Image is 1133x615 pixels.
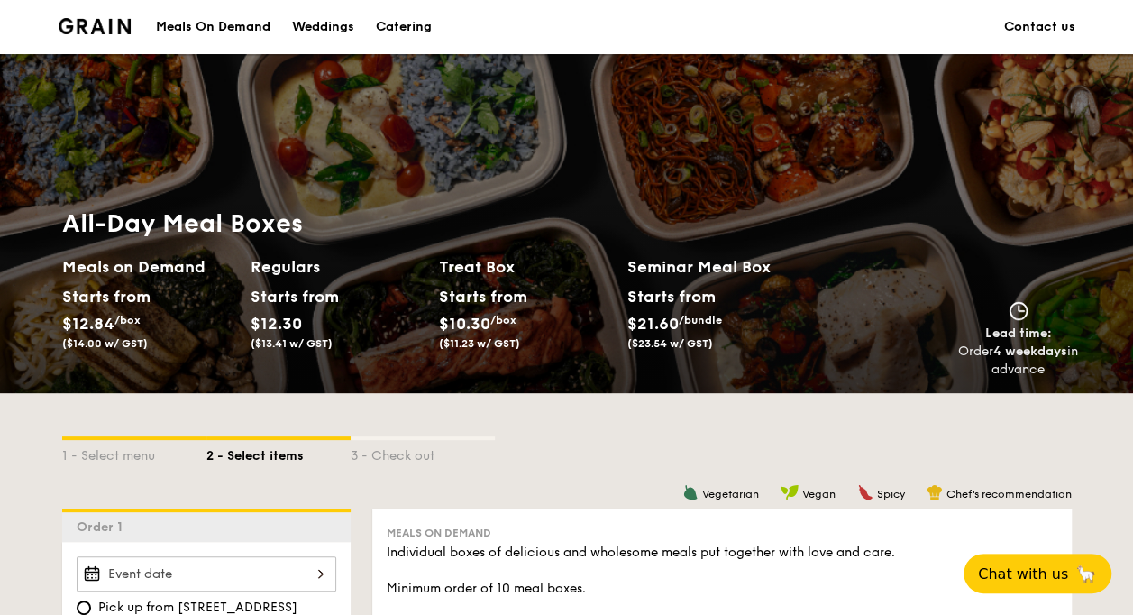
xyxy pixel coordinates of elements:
[62,440,206,465] div: 1 - Select menu
[627,337,713,350] span: ($23.54 w/ GST)
[387,544,1057,598] div: Individual boxes of delicious and wholesome meals put together with love and care. Minimum order ...
[77,519,130,535] span: Order 1
[251,254,425,280] h2: Regulars
[62,337,148,350] span: ($14.00 w/ GST)
[387,527,491,539] span: Meals on Demand
[1005,301,1032,321] img: icon-clock.2db775ea.svg
[927,484,943,500] img: icon-chef-hat.a58ddaea.svg
[62,254,236,280] h2: Meals on Demand
[439,254,613,280] h2: Treat Box
[627,283,715,310] div: Starts from
[781,484,799,500] img: icon-vegan.f8ff3823.svg
[1075,564,1097,584] span: 🦙
[993,344,1067,359] strong: 4 weekdays
[627,314,679,334] span: $21.60
[702,488,759,500] span: Vegetarian
[62,314,114,334] span: $12.84
[62,283,142,310] div: Starts from
[978,565,1068,583] span: Chat with us
[802,488,836,500] span: Vegan
[958,343,1079,379] div: Order in advance
[679,314,722,326] span: /bundle
[439,283,519,310] div: Starts from
[946,488,1072,500] span: Chef's recommendation
[627,254,816,280] h2: Seminar Meal Box
[59,18,132,34] a: Logotype
[59,18,132,34] img: Grain
[351,440,495,465] div: 3 - Check out
[439,337,520,350] span: ($11.23 w/ GST)
[114,314,141,326] span: /box
[964,554,1111,593] button: Chat with us🦙
[251,314,302,334] span: $12.30
[77,556,336,592] input: Event date
[62,207,816,240] h1: All-Day Meal Boxes
[206,440,351,465] div: 2 - Select items
[439,314,490,334] span: $10.30
[985,326,1052,341] span: Lead time:
[251,283,331,310] div: Starts from
[490,314,516,326] span: /box
[251,337,333,350] span: ($13.41 w/ GST)
[877,488,905,500] span: Spicy
[77,601,91,615] input: Pick up from [STREET_ADDRESS]
[857,484,873,500] img: icon-spicy.37a8142b.svg
[682,484,699,500] img: icon-vegetarian.fe4039eb.svg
